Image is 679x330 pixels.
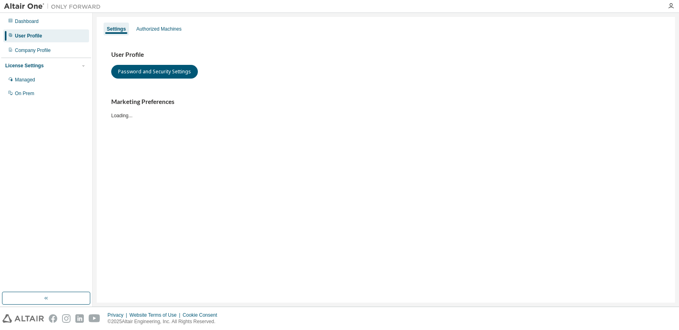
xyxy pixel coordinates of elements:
div: Privacy [108,312,129,318]
img: altair_logo.svg [2,314,44,323]
div: User Profile [15,33,42,39]
div: Settings [107,26,126,32]
h3: User Profile [111,51,660,59]
button: Password and Security Settings [111,65,198,79]
div: Cookie Consent [183,312,222,318]
img: facebook.svg [49,314,57,323]
div: Loading... [111,98,660,118]
div: On Prem [15,90,34,97]
h3: Marketing Preferences [111,98,660,106]
div: Website Terms of Use [129,312,183,318]
img: youtube.svg [89,314,100,323]
img: instagram.svg [62,314,71,323]
div: Company Profile [15,47,51,54]
p: © 2025 Altair Engineering, Inc. All Rights Reserved. [108,318,222,325]
div: Managed [15,77,35,83]
img: Altair One [4,2,105,10]
img: linkedin.svg [75,314,84,323]
div: Dashboard [15,18,39,25]
div: Authorized Machines [136,26,181,32]
div: License Settings [5,62,44,69]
